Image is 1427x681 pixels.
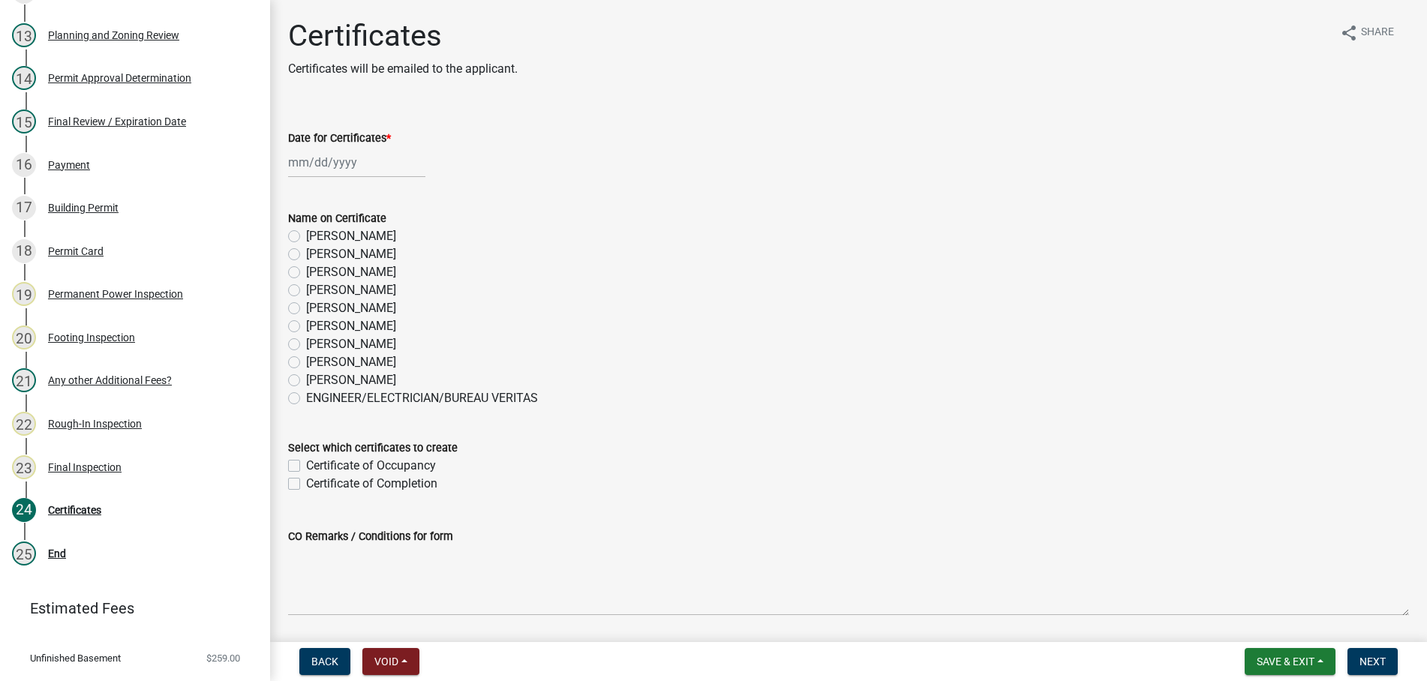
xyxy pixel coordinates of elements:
[288,60,518,78] p: Certificates will be emailed to the applicant.
[306,227,396,245] label: [PERSON_NAME]
[306,353,396,371] label: [PERSON_NAME]
[12,412,36,436] div: 22
[1359,655,1386,667] span: Next
[12,368,36,392] div: 21
[1340,24,1358,42] i: share
[306,245,396,263] label: [PERSON_NAME]
[48,116,186,127] div: Final Review / Expiration Date
[374,655,398,667] span: Void
[288,214,386,224] label: Name on Certificate
[48,332,135,343] div: Footing Inspection
[306,317,396,335] label: [PERSON_NAME]
[12,455,36,479] div: 23
[1257,655,1314,667] span: Save & Exit
[12,541,36,565] div: 25
[306,263,396,281] label: [PERSON_NAME]
[12,109,36,133] div: 15
[48,505,101,515] div: Certificates
[1328,18,1406,47] button: shareShare
[1361,24,1394,42] span: Share
[306,457,436,475] label: Certificate of Occupancy
[1347,648,1398,675] button: Next
[299,648,350,675] button: Back
[48,202,119,213] div: Building Permit
[306,475,437,493] label: Certificate of Completion
[306,389,538,407] label: ENGINEER/ELECTRICIAN/BUREAU VERITAS
[288,133,391,144] label: Date for Certificates
[48,73,191,83] div: Permit Approval Determination
[306,335,396,353] label: [PERSON_NAME]
[48,462,122,472] div: Final Inspection
[311,655,338,667] span: Back
[288,18,518,54] h1: Certificates
[12,66,36,90] div: 14
[206,653,240,663] span: $259.00
[12,498,36,522] div: 24
[12,593,246,623] a: Estimated Fees
[48,30,179,40] div: Planning and Zoning Review
[362,648,419,675] button: Void
[48,418,142,429] div: Rough-In Inspection
[30,653,121,663] span: Unfinished Basement
[306,281,396,299] label: [PERSON_NAME]
[1245,648,1335,675] button: Save & Exit
[306,299,396,317] label: [PERSON_NAME]
[288,443,458,454] label: Select which certificates to create
[288,532,453,542] label: CO Remarks / Conditions for form
[48,548,66,559] div: End
[12,239,36,263] div: 18
[12,23,36,47] div: 13
[12,196,36,220] div: 17
[12,153,36,177] div: 16
[12,325,36,349] div: 20
[306,371,396,389] label: [PERSON_NAME]
[48,160,90,170] div: Payment
[48,289,183,299] div: Permanent Power Inspection
[12,282,36,306] div: 19
[48,375,172,385] div: Any other Additional Fees?
[48,246,104,256] div: Permit Card
[288,147,425,178] input: mm/dd/yyyy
